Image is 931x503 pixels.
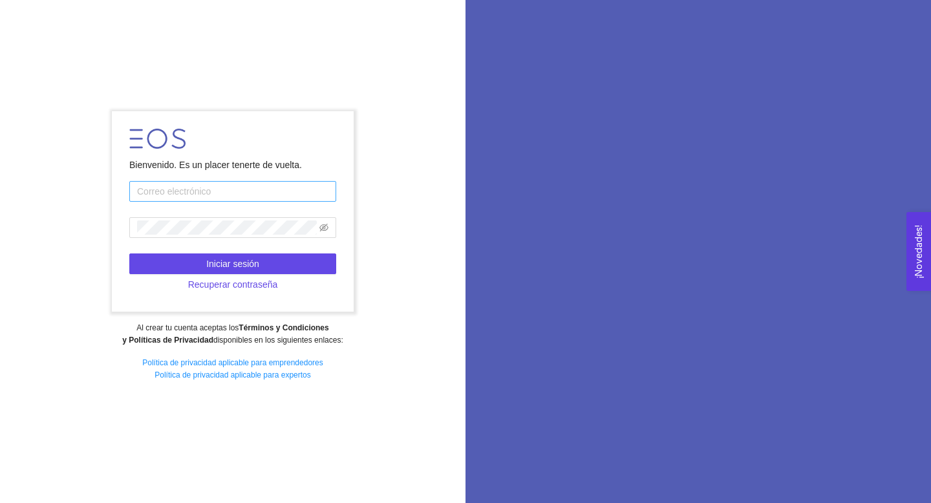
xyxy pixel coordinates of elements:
[129,253,336,274] button: Iniciar sesión
[129,274,336,295] button: Recuperar contraseña
[129,158,336,172] div: Bienvenido. Es un placer tenerte de vuelta.
[188,277,278,292] span: Recuperar contraseña
[122,323,328,345] strong: Términos y Condiciones y Políticas de Privacidad
[142,358,323,367] a: Política de privacidad aplicable para emprendedores
[8,322,456,347] div: Al crear tu cuenta aceptas los disponibles en los siguientes enlaces:
[155,370,310,380] a: Política de privacidad aplicable para expertos
[906,212,931,291] button: Open Feedback Widget
[206,257,259,271] span: Iniciar sesión
[129,181,336,202] input: Correo electrónico
[129,279,336,290] a: Recuperar contraseña
[129,129,186,149] img: LOGO
[319,223,328,232] span: eye-invisible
